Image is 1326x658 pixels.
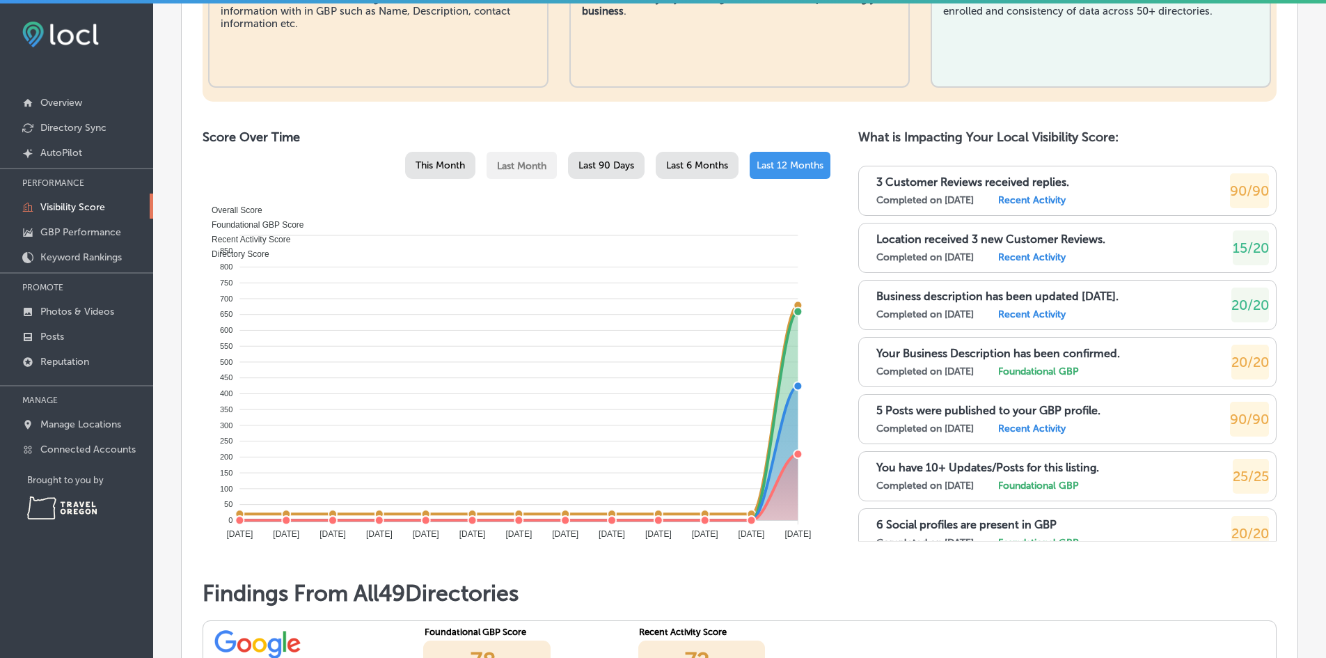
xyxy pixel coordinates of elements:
div: Foundational GBP Score [425,627,610,637]
label: Completed on [DATE] [876,251,974,263]
span: This Month [416,159,465,171]
span: 20/20 [1231,297,1269,313]
tspan: 850 [220,246,232,255]
tspan: [DATE] [552,529,578,539]
tspan: 700 [220,295,232,303]
p: Your Business Description has been confirmed. [876,347,1120,360]
span: Last Month [497,160,546,172]
span: 90/90 [1230,411,1269,428]
span: 90/90 [1230,182,1269,199]
label: Completed on [DATE] [876,194,974,206]
p: Brought to you by [27,475,153,485]
label: Completed on [DATE] [876,366,974,377]
tspan: [DATE] [366,529,393,539]
h2: Score Over Time [203,130,830,145]
img: fda3e92497d09a02dc62c9cd864e3231.png [22,22,99,47]
tspan: 550 [220,342,232,350]
p: Visibility Score [40,201,105,213]
p: 3 Customer Reviews received replies. [876,175,1069,189]
tspan: 350 [220,405,232,414]
tspan: 200 [220,453,232,461]
p: AutoPilot [40,147,82,159]
span: Directory Score [201,249,269,259]
tspan: 50 [224,500,232,508]
p: Photos & Videos [40,306,114,318]
p: Reputation [40,356,89,368]
tspan: 250 [220,437,232,445]
label: Recent Activity [998,251,1066,263]
label: Completed on [DATE] [876,537,974,549]
p: Overview [40,97,82,109]
p: 5 Posts were published to your GBP profile. [876,404,1100,417]
p: GBP Performance [40,226,121,238]
label: Foundational GBP [998,480,1078,492]
p: Location received 3 new Customer Reviews. [876,233,1105,246]
span: 25/25 [1233,468,1269,485]
p: 6 Social profiles are present in GBP [876,518,1057,531]
h1: Findings From All 49 Directories [203,580,1277,606]
span: Recent Activity Score [201,235,290,244]
span: 15/20 [1233,240,1269,256]
tspan: [DATE] [459,529,486,539]
label: Foundational GBP [998,537,1078,549]
div: Recent Activity Score [639,627,824,637]
tspan: [DATE] [784,529,811,539]
tspan: 100 [220,485,232,493]
tspan: [DATE] [505,529,532,539]
span: Overall Score [201,205,262,215]
h2: What is Impacting Your Local Visibility Score: [858,130,1277,145]
tspan: 450 [220,373,232,382]
tspan: [DATE] [692,529,718,539]
label: Completed on [DATE] [876,308,974,320]
p: Connected Accounts [40,444,136,455]
tspan: 300 [220,421,232,430]
label: Recent Activity [998,308,1066,320]
label: Completed on [DATE] [876,423,974,434]
label: Completed on [DATE] [876,480,974,492]
tspan: 650 [220,310,232,318]
tspan: [DATE] [645,529,672,539]
tspan: 800 [220,263,232,271]
label: Foundational GBP [998,366,1078,377]
img: Travel Oregon [27,496,97,519]
label: Recent Activity [998,423,1066,434]
p: Keyword Rankings [40,251,122,263]
tspan: [DATE] [273,529,299,539]
tspan: [DATE] [226,529,253,539]
tspan: 750 [220,279,232,287]
p: Posts [40,331,64,343]
p: Business description has been updated [DATE]. [876,290,1119,303]
p: Manage Locations [40,418,121,430]
span: Last 90 Days [578,159,634,171]
tspan: 600 [220,326,232,334]
p: Directory Sync [40,122,106,134]
tspan: 0 [228,516,232,524]
tspan: [DATE] [319,529,346,539]
span: Last 12 Months [757,159,823,171]
span: 20/20 [1231,354,1269,370]
tspan: 500 [220,358,232,366]
label: Recent Activity [998,194,1066,206]
tspan: [DATE] [739,529,765,539]
tspan: 150 [220,469,232,477]
p: You have 10+ Updates/Posts for this listing. [876,461,1099,474]
tspan: [DATE] [599,529,625,539]
span: Last 6 Months [666,159,728,171]
tspan: 400 [220,389,232,398]
span: 20/20 [1231,525,1269,542]
span: Foundational GBP Score [201,220,304,230]
tspan: [DATE] [413,529,439,539]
